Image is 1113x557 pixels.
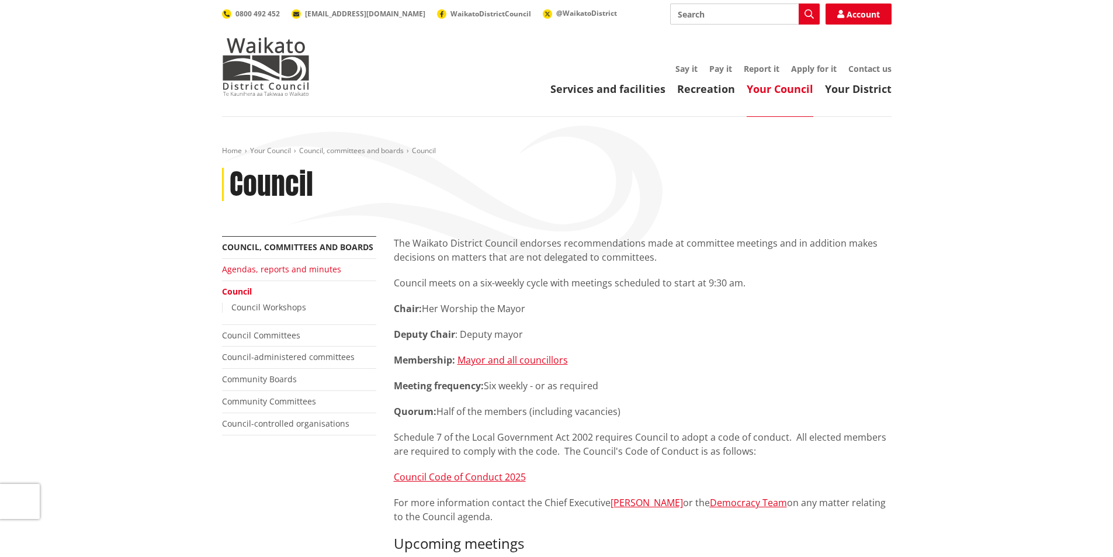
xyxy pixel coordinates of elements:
input: Search input [670,4,820,25]
p: : Deputy mayor [394,327,892,341]
img: Waikato District Council - Te Kaunihera aa Takiwaa o Waikato [222,37,310,96]
a: Services and facilities [550,82,665,96]
a: Community Committees [222,396,316,407]
a: @WaikatoDistrict [543,8,617,18]
a: Community Boards [222,373,297,385]
a: Council, committees and boards [299,146,404,155]
a: Say it [675,63,698,74]
a: Agendas, reports and minutes [222,264,341,275]
strong: Chair: [394,302,422,315]
a: Report it [744,63,779,74]
p: Six weekly - or as required [394,379,892,393]
span: @WaikatoDistrict [556,8,617,18]
a: Pay it [709,63,732,74]
a: Council-administered committees [222,351,355,362]
a: WaikatoDistrictCouncil [437,9,531,19]
p: Half of the members (including vacancies) [394,404,892,418]
a: 0800 492 452 [222,9,280,19]
iframe: Messenger Launcher [1059,508,1101,550]
a: Your District [825,82,892,96]
strong: Membership: [394,354,455,366]
a: [EMAIL_ADDRESS][DOMAIN_NAME] [292,9,425,19]
h3: Upcoming meetings [394,535,892,552]
p: Council meets on a six-weekly cycle with meetings scheduled to start at 9:30 am. [394,276,892,290]
strong: Quorum: [394,405,436,418]
strong: Deputy Chair [394,328,455,341]
span: Council [412,146,436,155]
a: Recreation [677,82,735,96]
a: Council-controlled organisations [222,418,349,429]
h1: Council [230,168,313,202]
a: Your Council [250,146,291,155]
span: [EMAIL_ADDRESS][DOMAIN_NAME] [305,9,425,19]
a: Council Committees [222,330,300,341]
a: Council, committees and boards [222,241,373,252]
a: Account [826,4,892,25]
a: [PERSON_NAME] [611,496,683,509]
a: Apply for it [791,63,837,74]
a: Mayor and all councillors [457,354,568,366]
p: Her Worship the Mayor [394,302,892,316]
a: Your Council [747,82,813,96]
a: Democracy Team [710,496,787,509]
a: Council Code of Conduct 2025 [394,470,526,483]
p: Schedule 7 of the Local Government Act 2002 requires Council to adopt a code of conduct. All elec... [394,430,892,458]
a: Home [222,146,242,155]
nav: breadcrumb [222,146,892,156]
span: 0800 492 452 [235,9,280,19]
a: Council [222,286,252,297]
p: For more information contact the Chief Executive or the on any matter relating to the Council age... [394,496,892,524]
a: Council Workshops [231,302,306,313]
p: The Waikato District Council endorses recommendations made at committee meetings and in addition ... [394,236,892,264]
strong: Meeting frequency: [394,379,484,392]
span: WaikatoDistrictCouncil [450,9,531,19]
a: Contact us [848,63,892,74]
